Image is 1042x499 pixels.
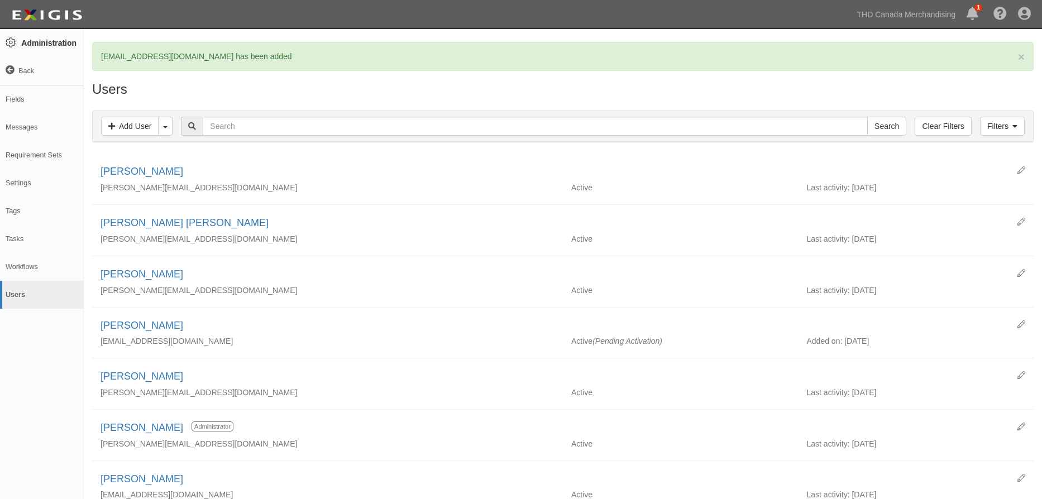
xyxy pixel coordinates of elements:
[101,285,555,296] div: david_dobson@homedepot.com
[101,165,183,179] div: Cathy Copeland
[101,422,183,433] a: [PERSON_NAME]
[1009,472,1025,483] a: Edit User
[563,438,799,449] div: Active
[101,117,159,136] a: Add User
[101,387,555,398] div: joshua_mccullan@homedepot.com
[851,3,961,26] a: THD Canada Merchandising
[192,421,233,431] span: Administrator
[1009,370,1025,381] a: Edit User
[101,473,183,484] a: [PERSON_NAME]
[101,335,555,347] div: elizabeth_a_rector@homedepot.com
[799,335,1034,347] div: Added on: [DATE]
[101,217,269,228] a: [PERSON_NAME] [PERSON_NAME]
[101,320,183,331] a: [PERSON_NAME]
[101,233,555,244] div: connor_reichert@homedepot.com
[563,285,799,296] div: Active
[92,82,127,97] h3: Users
[1018,50,1025,63] span: ×
[101,267,183,282] div: David Dobson
[799,387,1034,398] div: Last activity: [DATE]
[101,216,269,231] div: Connor Reichert
[1009,216,1025,227] a: Edit User
[101,421,233,435] div: Matt Rushing
[1009,165,1025,176] a: Edit User
[799,438,1034,449] div: Last activity: [DATE]
[101,472,183,487] div: Raven Smith
[101,371,183,382] a: [PERSON_NAME]
[799,233,1034,244] div: Last activity: [DATE]
[101,182,555,193] div: cathy_copeland@homedepot.com
[563,182,799,193] div: Active
[8,5,85,25] img: logo-5460c22ac91f19d4615b14bd174203de0afe785f0fc80cf4dbbc73dc1793850b.png
[915,117,971,136] a: Clear Filters
[101,268,183,280] a: [PERSON_NAME]
[101,370,183,384] div: Joshua_McCullan
[21,39,77,47] strong: Administration
[980,117,1025,136] a: Filters
[799,182,1034,193] div: Last activity: [DATE]
[563,387,799,398] div: Active
[799,285,1034,296] div: Last activity: [DATE]
[1009,421,1025,432] a: Edit User
[101,51,1025,62] p: [EMAIL_ADDRESS][DOMAIN_NAME] has been added
[993,8,1007,21] i: Help Center - Complianz
[203,117,868,136] input: Search
[1009,267,1025,279] a: Edit User
[101,438,555,449] div: matt_rushing@homedepot.com
[1018,51,1025,63] button: Close
[592,337,662,346] i: (Pending Activation)
[101,319,183,333] div: Elizabeth A. Rector
[563,233,799,244] div: Active
[563,335,799,347] div: Active
[867,117,906,136] input: Search
[1009,319,1025,330] a: Edit User
[101,166,183,177] a: [PERSON_NAME]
